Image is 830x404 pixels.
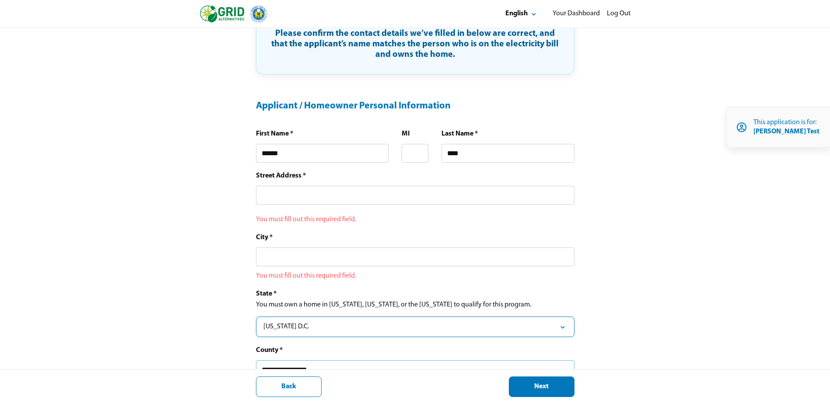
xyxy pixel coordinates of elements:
[256,346,283,355] div: County *
[441,129,478,139] div: Last Name *
[498,3,546,24] button: Select
[256,101,451,112] div: Applicant / Homeowner Personal Information
[200,5,267,23] img: logo
[256,317,574,337] button: Select
[270,28,560,60] pre: Please confirm the contact details we’ve filled in below are correct, and that the applicant’s na...
[256,171,306,181] div: Street Address *
[753,127,819,136] div: [PERSON_NAME] Test
[607,9,630,18] div: Log Out
[256,233,273,242] div: City *
[256,289,277,299] div: State *
[256,376,322,397] button: Back
[256,300,531,310] div: You must own a home in [US_STATE], [US_STATE], or the [US_STATE] to qualify for this program.
[509,376,574,397] button: Next
[553,9,600,18] div: Your Dashboard
[256,272,356,281] div: You must fill out this required field.
[505,9,528,18] div: English
[753,118,816,127] div: This application is for:
[256,129,293,139] div: First Name *
[516,382,567,391] div: Next
[263,382,314,391] div: Back
[263,322,309,331] div: [US_STATE] D.C.
[256,215,356,224] div: You must fill out this required field.
[402,129,410,139] div: MI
